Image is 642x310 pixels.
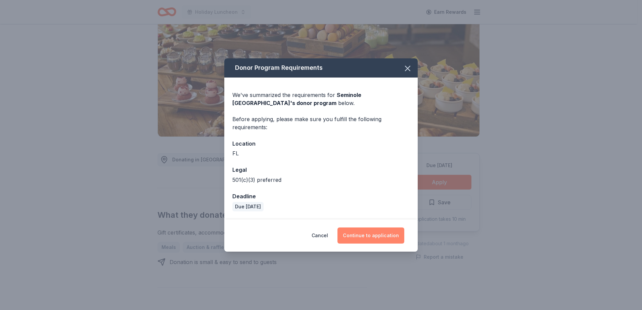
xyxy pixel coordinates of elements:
div: Location [232,139,410,148]
div: Donor Program Requirements [224,58,418,77]
button: Continue to application [337,227,404,244]
div: Legal [232,165,410,174]
div: Before applying, please make sure you fulfill the following requirements: [232,115,410,131]
div: FL [232,149,410,157]
div: Deadline [232,192,410,201]
div: 501(c)(3) preferred [232,176,410,184]
div: We've summarized the requirements for below. [232,91,410,107]
div: Due [DATE] [232,202,264,211]
button: Cancel [312,227,328,244]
